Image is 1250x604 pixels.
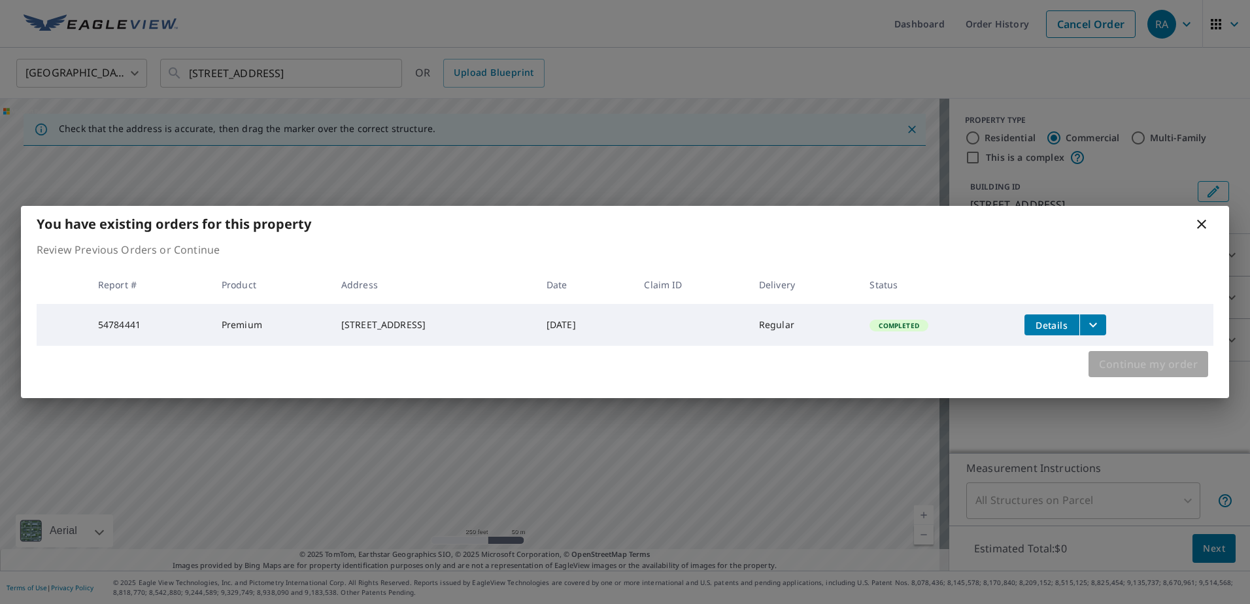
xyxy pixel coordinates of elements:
[536,265,634,304] th: Date
[1099,355,1198,373] span: Continue my order
[749,304,860,346] td: Regular
[859,265,1013,304] th: Status
[211,304,331,346] td: Premium
[211,265,331,304] th: Product
[331,265,536,304] th: Address
[1032,319,1072,331] span: Details
[1024,314,1079,335] button: detailsBtn-54784441
[871,321,926,330] span: Completed
[37,242,1213,258] p: Review Previous Orders or Continue
[1089,351,1208,377] button: Continue my order
[749,265,860,304] th: Delivery
[341,318,526,331] div: [STREET_ADDRESS]
[633,265,748,304] th: Claim ID
[88,265,211,304] th: Report #
[37,215,311,233] b: You have existing orders for this property
[536,304,634,346] td: [DATE]
[88,304,211,346] td: 54784441
[1079,314,1106,335] button: filesDropdownBtn-54784441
